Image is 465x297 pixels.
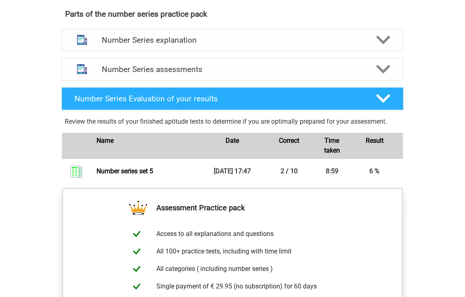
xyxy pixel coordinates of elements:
a: Number Series Evaluation of your results [58,87,407,110]
a: explanations Number Series explanation [58,29,407,52]
img: number series explanations [72,30,92,50]
a: Number series set 5 [97,168,153,175]
h4: Number Series assessments [102,65,363,74]
div: Date [204,136,261,156]
div: Result [346,136,403,156]
a: assessments Number Series assessments [58,58,407,81]
div: Time taken [318,136,347,156]
h4: Number Series explanation [102,35,363,45]
h4: Parts of the number series practice pack [65,9,400,19]
div: Name [90,136,204,156]
div: Correct [261,136,318,156]
h4: Number Series Evaluation of your results [75,94,363,103]
p: Review the results of your finished aptitude tests to determine if you are optimally prepared for... [65,117,400,127]
img: number series assessments [72,59,92,80]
